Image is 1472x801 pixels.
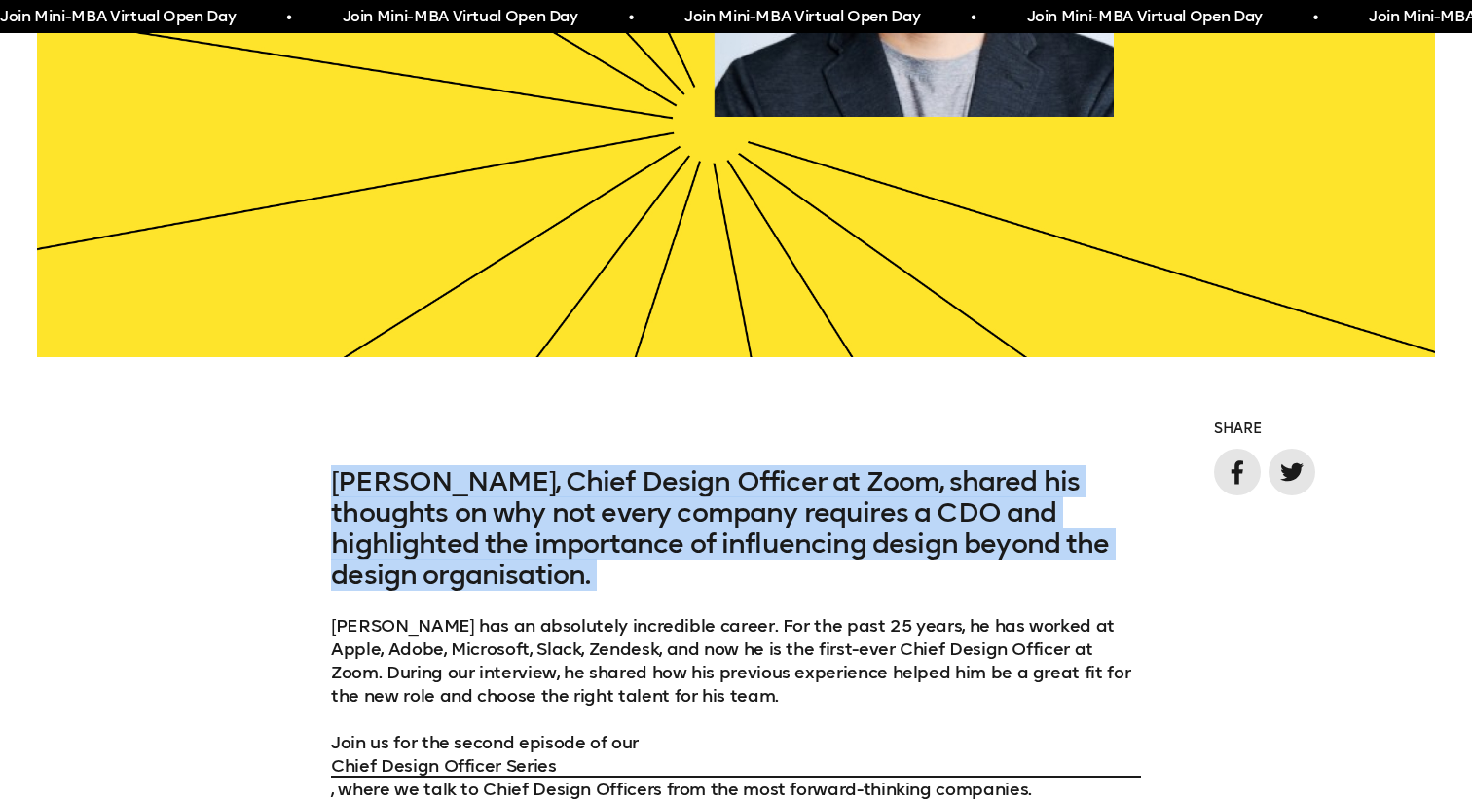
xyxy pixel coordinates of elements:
[628,6,633,29] span: •
[331,754,1141,778] a: Chief Design Officer Series
[331,731,1141,801] p: Join us for the second episode of our , where we talk to Chief Design Officers from the most forw...
[1214,419,1435,439] h6: Share
[971,6,975,29] span: •
[331,614,1141,708] p: [PERSON_NAME] has an absolutely incredible career. For the past 25 years, he has worked at Apple,...
[331,466,1141,591] h3: [PERSON_NAME], Chief Design Officer at Zoom, shared his thoughts on why not every company require...
[286,6,291,29] span: •
[1312,6,1317,29] span: •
